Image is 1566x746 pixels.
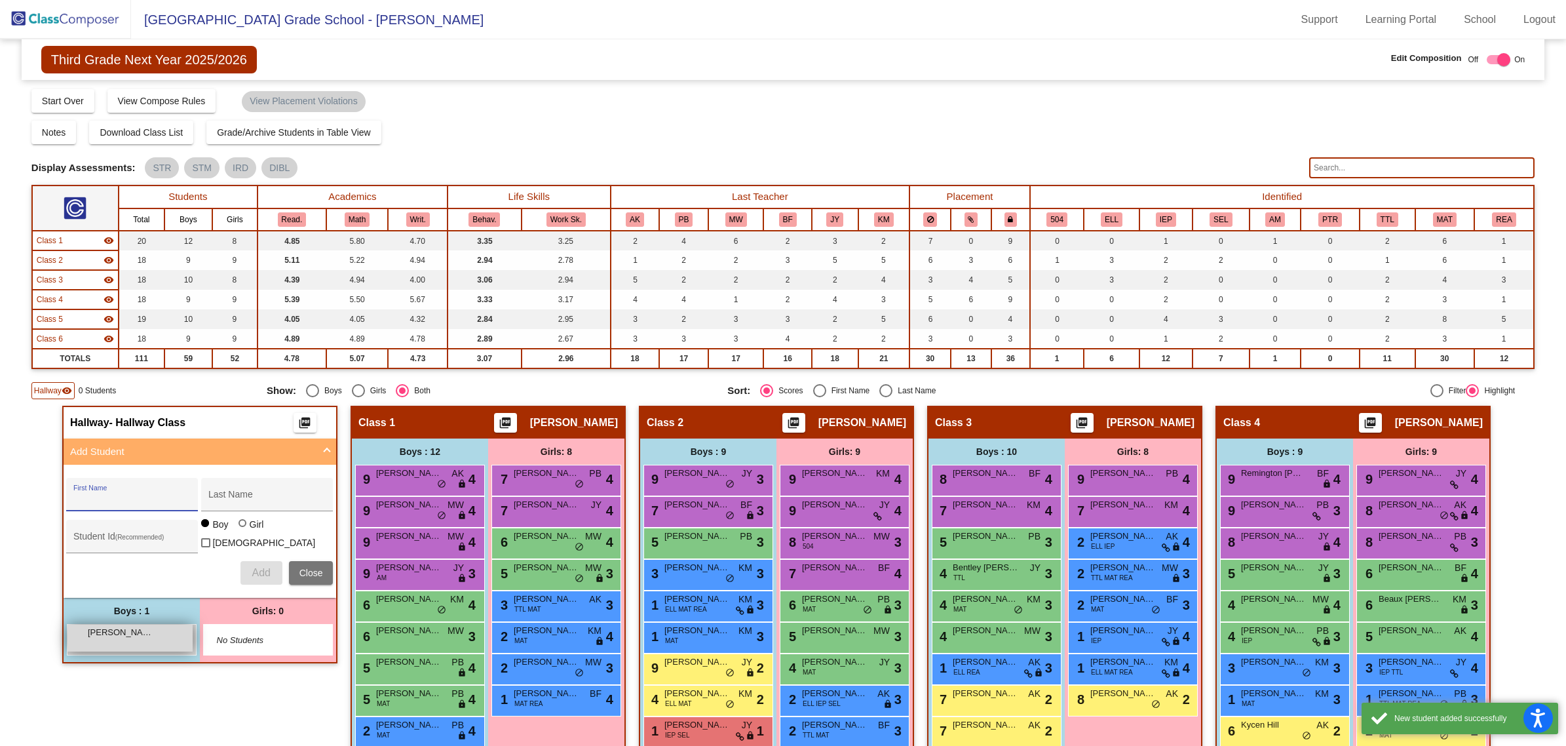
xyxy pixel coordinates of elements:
td: 0 [1301,270,1360,290]
td: 2 [763,290,811,309]
td: 5.80 [326,231,389,250]
td: 2 [1360,329,1415,349]
td: 6 [909,309,951,329]
mat-icon: picture_as_pdf [297,416,313,435]
button: Download Class List [89,121,193,144]
td: 3 [1193,309,1250,329]
button: IEP [1156,212,1176,227]
td: 3.06 [448,270,522,290]
td: 3 [1415,329,1474,349]
td: 10 [164,270,212,290]
td: 3 [708,309,764,329]
td: 1 [1474,329,1534,349]
td: 1 [1474,231,1534,250]
td: 3 [1415,290,1474,309]
td: 3 [812,231,858,250]
button: ELL [1101,212,1122,227]
th: Katrina Mulder [858,208,909,231]
td: 5 [991,270,1031,290]
th: Identified [1030,186,1534,208]
td: 9 [164,250,212,270]
td: 2 [708,270,764,290]
td: 5 [1474,309,1534,329]
th: Jeanie Yordy [812,208,858,231]
td: 9 [991,231,1031,250]
th: Keep with students [951,208,991,231]
button: Print Students Details [1071,413,1094,433]
td: 18 [119,329,164,349]
td: 11 [1360,349,1415,368]
a: Learning Portal [1355,9,1447,30]
td: Joi Dundas - No Class Name [32,309,119,329]
td: 4.39 [258,270,326,290]
span: View Compose Rules [118,96,206,106]
button: PB [675,212,693,227]
button: AK [626,212,644,227]
td: 1 [1030,349,1084,368]
td: 2.95 [522,309,611,329]
td: 8 [212,270,258,290]
td: 3.25 [522,231,611,250]
div: Boys [319,385,342,397]
span: Class 1 [37,235,63,246]
td: 3 [909,329,951,349]
button: Behav. [468,212,500,227]
button: Print Students Details [1359,413,1382,433]
td: 16 [763,349,811,368]
span: Class 4 [37,294,63,305]
mat-chip: IRD [225,157,256,178]
td: 2 [763,231,811,250]
td: 0 [1193,231,1250,250]
td: 3.17 [522,290,611,309]
th: Placement [909,186,1030,208]
a: Support [1291,9,1348,30]
td: 2 [812,270,858,290]
td: 5.07 [326,349,389,368]
td: 2 [1139,290,1193,309]
th: Life Skills [448,186,611,208]
td: 4 [1415,270,1474,290]
td: 0 [1030,270,1084,290]
td: 1 [611,250,660,270]
td: 6 [1415,250,1474,270]
td: 2 [1360,290,1415,309]
div: Both [409,385,430,397]
td: 4 [991,309,1031,329]
td: 4 [659,231,708,250]
td: 3 [858,290,909,309]
td: 30 [909,349,951,368]
td: 9 [164,329,212,349]
th: Advanced Math [1250,208,1301,231]
td: 9 [212,309,258,329]
td: 2 [858,329,909,349]
td: 2 [708,250,764,270]
td: 2 [1193,329,1250,349]
td: 2.89 [448,329,522,349]
td: 3.07 [448,349,522,368]
td: 9 [212,329,258,349]
td: 36 [991,349,1031,368]
span: On [1514,54,1525,66]
th: Michelle Wollney [708,208,764,231]
td: 5 [812,250,858,270]
td: 18 [611,349,660,368]
td: 2 [1139,270,1193,290]
td: 18 [812,349,858,368]
td: 0 [1250,270,1301,290]
td: 7 [1193,349,1250,368]
mat-radio-group: Select an option [267,384,717,397]
td: 19 [119,309,164,329]
td: 3.33 [448,290,522,309]
td: 4.70 [388,231,447,250]
th: Math Intervention [1415,208,1474,231]
td: 6 [708,231,764,250]
td: 0 [1193,290,1250,309]
th: 504 Plan [1030,208,1084,231]
td: 2 [1360,309,1415,329]
button: Print Students Details [782,413,805,433]
td: 0 [951,231,991,250]
a: School [1453,9,1506,30]
th: Title I [1360,208,1415,231]
td: 1 [1250,349,1301,368]
td: 9 [164,290,212,309]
